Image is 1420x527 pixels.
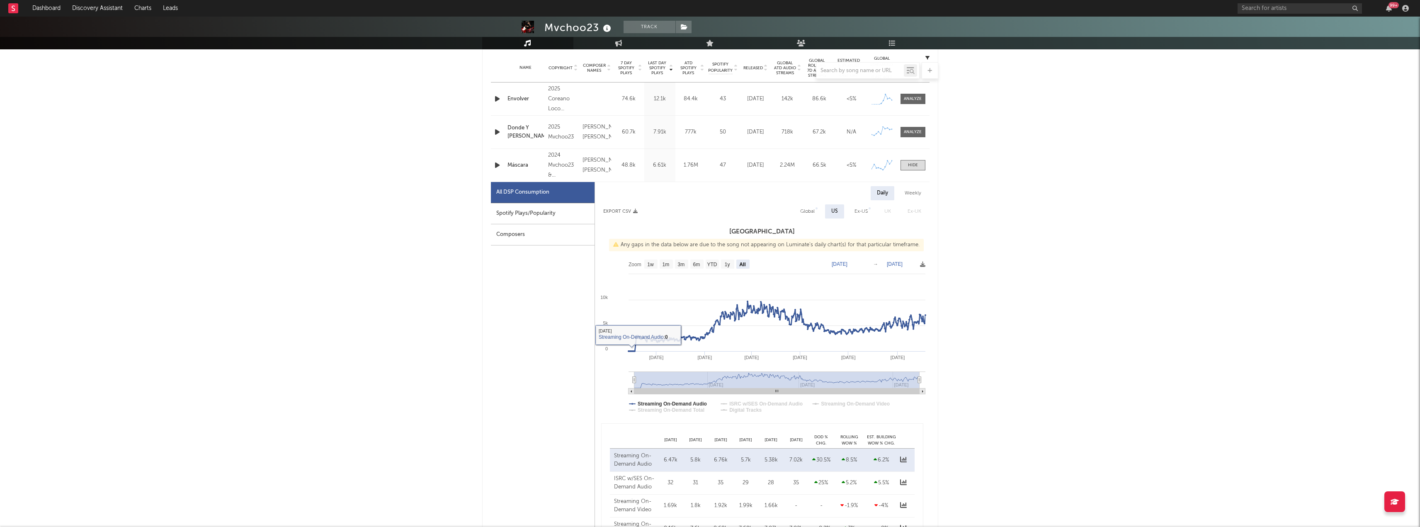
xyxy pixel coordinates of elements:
[806,161,833,170] div: 66.5k
[774,61,796,75] span: Global ATD Audio Streams
[1238,3,1362,14] input: Search for artists
[871,186,894,200] div: Daily
[744,355,759,360] text: [DATE]
[867,502,896,510] div: -4 %
[837,95,865,103] div: <5%
[800,206,815,216] div: Global
[758,437,784,443] div: [DATE]
[710,456,731,464] div: 6.76k
[660,479,681,487] div: 32
[760,456,782,464] div: 5.38k
[867,479,896,487] div: 5.5 %
[615,128,642,136] div: 60.7k
[806,95,833,103] div: 86.6k
[854,206,868,216] div: Ex-US
[614,475,656,491] div: ISRC w/SES On-Demand Audio
[614,452,656,468] div: Streaming On-Demand Audio
[793,355,807,360] text: [DATE]
[869,56,894,80] div: Global Streaming Trend (Last 60D)
[821,401,890,407] text: Streaming On-Demand Video
[742,128,769,136] div: [DATE]
[614,498,656,514] div: Streaming On-Demand Video
[729,401,803,407] text: ISRC w/SES On-Demand Audio
[774,128,801,136] div: 718k
[662,262,669,267] text: 1m
[784,437,809,443] div: [DATE]
[491,203,595,224] div: Spotify Plays/Popularity
[685,502,706,510] div: 1.8k
[836,502,863,510] div: -1.9 %
[647,262,654,267] text: 1w
[709,161,738,170] div: 47
[544,21,613,34] div: Mvchoo23
[739,262,745,267] text: All
[603,209,638,214] button: Export CSV
[683,437,708,443] div: [DATE]
[729,407,762,413] text: Digital Tracks
[658,437,683,443] div: [DATE]
[831,206,838,216] div: US
[832,261,847,267] text: [DATE]
[646,128,673,136] div: 7.91k
[774,161,801,170] div: 2.24M
[646,95,673,103] div: 12.1k
[760,502,782,510] div: 1.66k
[677,161,704,170] div: 1.76M
[595,227,930,237] h3: [GEOGRAPHIC_DATA]
[865,434,898,446] div: Est. Building WoW % Chg.
[638,401,707,407] text: Streaming On-Demand Audio
[491,182,595,203] div: All DSP Consumption
[811,456,832,464] div: 30.5 %
[735,502,757,510] div: 1.99k
[710,479,731,487] div: 35
[677,128,704,136] div: 777k
[685,479,706,487] div: 31
[742,161,769,170] div: [DATE]
[507,95,544,103] a: Envolver
[841,355,855,360] text: [DATE]
[677,262,685,267] text: 3m
[660,502,681,510] div: 1.69k
[548,122,578,142] div: 2025 Mvchoo23
[507,124,544,140] a: Donde Y [PERSON_NAME]
[660,456,681,464] div: 6.47k
[811,479,832,487] div: 25 %
[786,502,807,510] div: -
[873,261,878,267] text: →
[600,295,608,300] text: 10k
[867,456,896,464] div: 6.2 %
[507,161,544,170] a: Máscara
[548,84,578,114] div: 2025 Coreano Loco Entertainment
[735,456,757,464] div: 5.7k
[697,355,712,360] text: [DATE]
[836,456,863,464] div: 8.5 %
[774,95,801,103] div: 142k
[742,95,769,103] div: [DATE]
[605,346,607,351] text: 0
[624,21,675,33] button: Track
[806,58,828,78] span: Global Rolling 7D Audio Streams
[693,262,700,267] text: 6m
[491,224,595,245] div: Composers
[1388,2,1399,8] div: 99 +
[708,437,733,443] div: [DATE]
[760,479,782,487] div: 28
[898,186,927,200] div: Weekly
[685,456,706,464] div: 5.8k
[733,437,759,443] div: [DATE]
[786,479,807,487] div: 35
[887,261,903,267] text: [DATE]
[709,128,738,136] div: 50
[811,502,832,510] div: -
[837,161,865,170] div: <5%
[890,355,905,360] text: [DATE]
[836,479,863,487] div: 5.2 %
[677,61,699,75] span: ATD Spotify Plays
[809,434,834,446] div: DoD % Chg.
[649,355,663,360] text: [DATE]
[1386,5,1392,12] button: 99+
[708,61,733,74] span: Spotify Popularity
[603,321,608,325] text: 5k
